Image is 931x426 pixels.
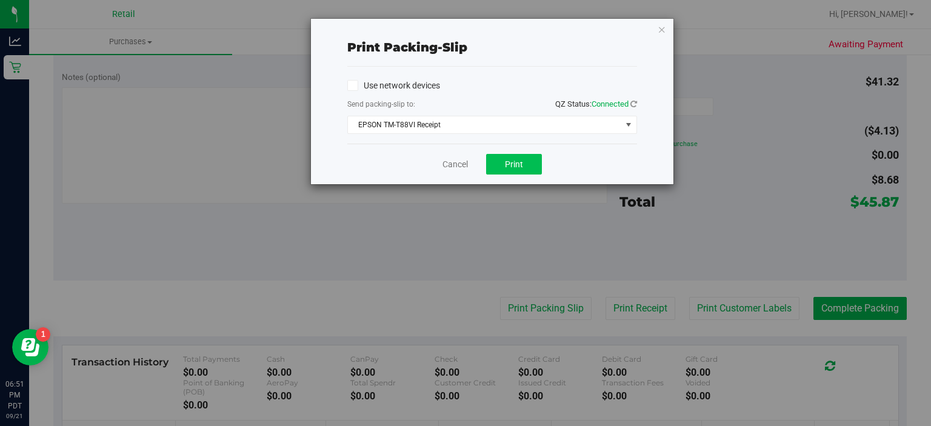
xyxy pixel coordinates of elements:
span: Connected [592,99,629,108]
label: Send packing-slip to: [347,99,415,110]
iframe: Resource center [12,329,48,365]
span: EPSON TM-T88VI Receipt [348,116,621,133]
iframe: Resource center unread badge [36,327,50,342]
a: Cancel [442,158,468,171]
span: QZ Status: [555,99,637,108]
span: Print packing-slip [347,40,467,55]
button: Print [486,154,542,175]
span: Print [505,159,523,169]
span: select [621,116,636,133]
label: Use network devices [347,79,440,92]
